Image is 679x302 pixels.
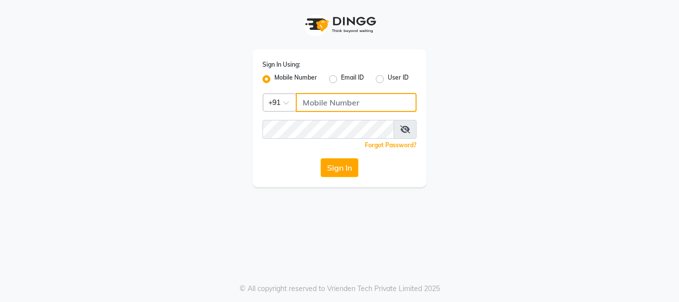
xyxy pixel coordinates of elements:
label: User ID [388,73,409,85]
input: Username [296,93,417,112]
label: Mobile Number [274,73,317,85]
button: Sign In [321,158,358,177]
a: Forgot Password? [365,141,417,149]
label: Email ID [341,73,364,85]
label: Sign In Using: [262,60,300,69]
img: logo1.svg [300,10,379,39]
input: Username [262,120,394,139]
